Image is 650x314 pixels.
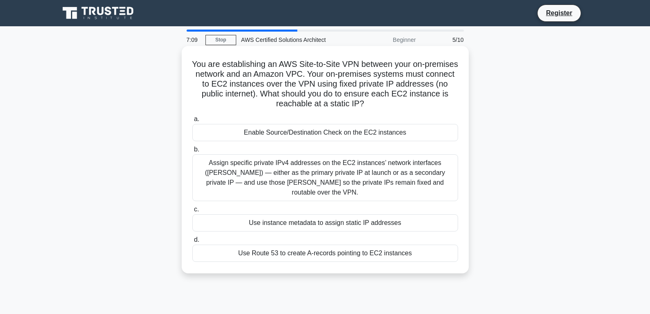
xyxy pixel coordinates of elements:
div: 5/10 [421,32,469,48]
a: Stop [205,35,236,45]
div: Use Route 53 to create A-records pointing to EC2 instances [192,245,458,262]
div: Assign specific private IPv4 addresses on the EC2 instances’ network interfaces ([PERSON_NAME]) —... [192,154,458,201]
span: b. [194,146,199,153]
span: d. [194,236,199,243]
h5: You are establishing an AWS Site-to-Site VPN between your on-premises network and an Amazon VPC. ... [192,59,459,109]
div: AWS Certified Solutions Architect [236,32,349,48]
a: Register [541,8,577,18]
div: Enable Source/Destination Check on the EC2 instances [192,124,458,141]
div: 7:09 [182,32,205,48]
span: c. [194,206,199,213]
span: a. [194,115,199,122]
div: Beginner [349,32,421,48]
div: Use instance metadata to assign static IP addresses [192,214,458,231]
